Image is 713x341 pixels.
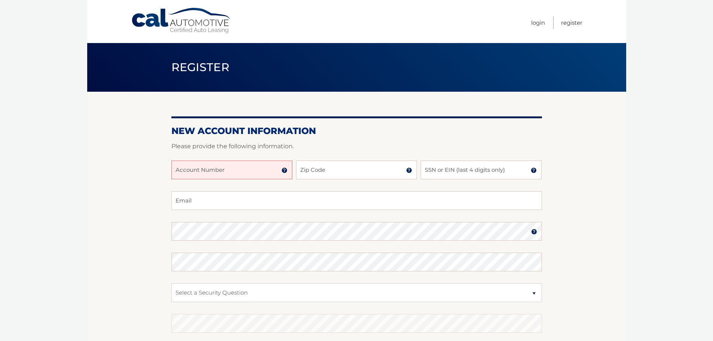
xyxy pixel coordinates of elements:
h2: New Account Information [171,125,542,137]
img: tooltip.svg [531,167,537,173]
img: tooltip.svg [406,167,412,173]
a: Login [531,16,545,29]
input: SSN or EIN (last 4 digits only) [421,161,542,179]
input: Zip Code [296,161,417,179]
input: Account Number [171,161,292,179]
span: Register [171,60,230,74]
a: Register [561,16,582,29]
input: Email [171,191,542,210]
img: tooltip.svg [531,229,537,235]
p: Please provide the following information. [171,141,542,152]
a: Cal Automotive [131,7,232,34]
img: tooltip.svg [281,167,287,173]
